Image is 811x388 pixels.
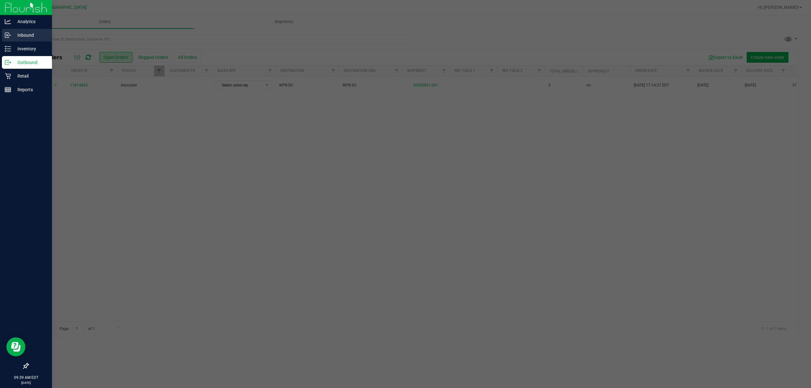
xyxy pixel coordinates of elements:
[3,380,49,385] p: [DATE]
[3,375,49,380] p: 09:39 AM EDT
[11,18,49,25] p: Analytics
[11,72,49,80] p: Retail
[11,45,49,53] p: Inventory
[11,86,49,93] p: Reports
[5,86,11,93] inline-svg: Reports
[6,337,25,356] iframe: Resource center
[5,73,11,79] inline-svg: Retail
[5,46,11,52] inline-svg: Inventory
[5,59,11,66] inline-svg: Outbound
[5,32,11,38] inline-svg: Inbound
[11,31,49,39] p: Inbound
[11,59,49,66] p: Outbound
[5,18,11,25] inline-svg: Analytics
